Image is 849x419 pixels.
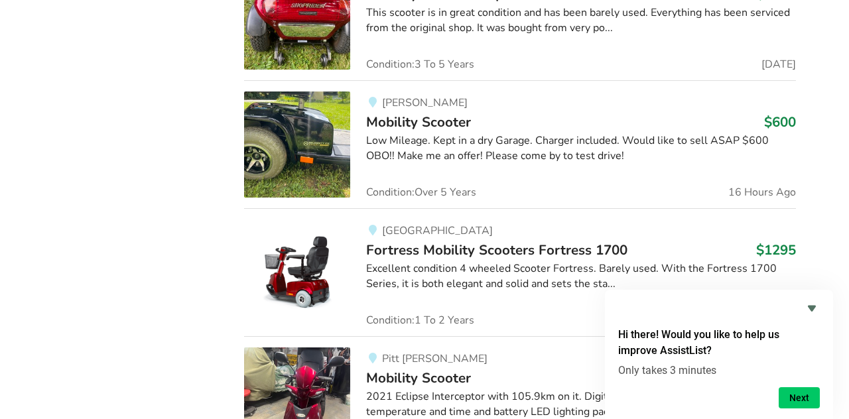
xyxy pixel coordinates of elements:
div: Excellent condition 4 wheeled Scooter Fortress. Barely used. With the Fortress 1700 Series, it is... [366,261,795,292]
span: Fortress Mobility Scooters Fortress 1700 [366,241,627,259]
img: mobility-mobility scooter [244,91,350,198]
button: Hide survey [804,300,820,316]
span: Pitt [PERSON_NAME] [382,351,488,366]
span: Condition: Over 5 Years [366,187,476,198]
span: [PERSON_NAME] [382,95,468,110]
span: [DATE] [761,59,796,70]
div: This scooter is in great condition and has been barely used. Everything has been serviced from th... [366,5,795,36]
a: mobility-fortress mobility scooters fortress 1700 [GEOGRAPHIC_DATA]Fortress Mobility Scooters For... [244,208,795,336]
h2: Hi there! Would you like to help us improve AssistList? [618,327,820,359]
span: Mobility Scooter [366,113,471,131]
span: Condition: 3 To 5 Years [366,59,474,70]
span: Mobility Scooter [366,369,471,387]
span: 16 Hours Ago [728,187,796,198]
span: [GEOGRAPHIC_DATA] [382,223,493,238]
h3: $1295 [756,241,796,259]
span: Condition: 1 To 2 Years [366,315,474,326]
p: Only takes 3 minutes [618,364,820,377]
a: mobility-mobility scooter [PERSON_NAME]Mobility Scooter$600Low Mileage. Kept in a dry Garage. Cha... [244,80,795,208]
h3: $600 [764,113,796,131]
img: mobility-fortress mobility scooters fortress 1700 [244,219,350,326]
div: Low Mileage. Kept in a dry Garage. Charger included. Would like to sell ASAP $600 OBO!! Make me a... [366,133,795,164]
div: Hi there! Would you like to help us improve AssistList? [618,300,820,408]
button: Next question [779,387,820,408]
